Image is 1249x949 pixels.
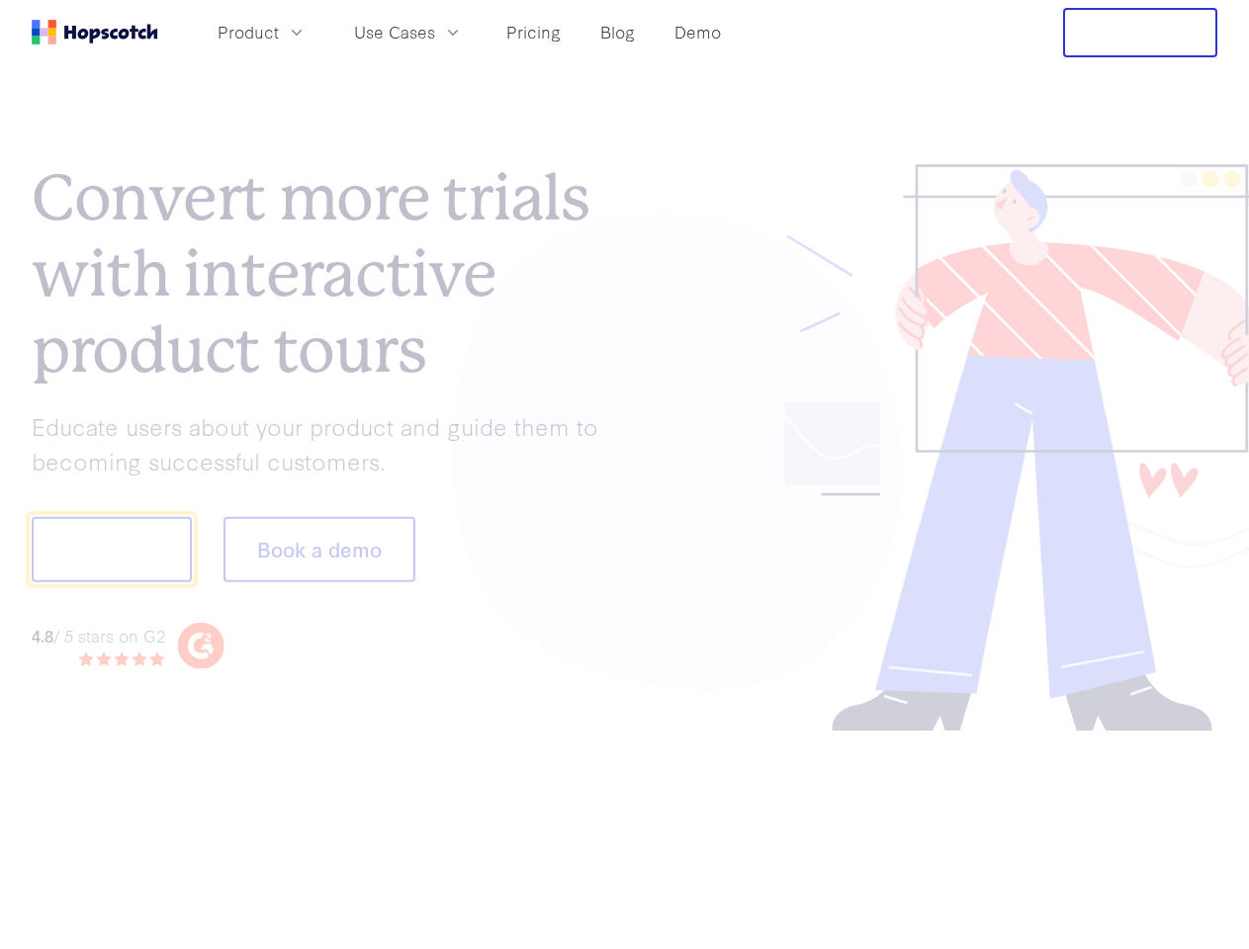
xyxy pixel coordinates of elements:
button: Show me! [32,517,192,582]
button: Book a demo [223,517,415,582]
strong: 4.8 [32,623,53,646]
span: Product [218,20,279,44]
span: Use Cases [354,20,435,44]
button: Use Cases [342,16,475,48]
button: Free Trial [1063,8,1217,57]
a: Demo [667,16,729,48]
a: Blog [592,16,643,48]
a: Home [32,20,158,44]
button: Product [206,16,318,48]
h1: Convert more trials with interactive product tours [32,160,625,388]
a: Pricing [498,16,569,48]
p: Educate users about your product and guide them to becoming successful customers. [32,409,625,477]
div: / 5 stars on G2 [32,623,165,647]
